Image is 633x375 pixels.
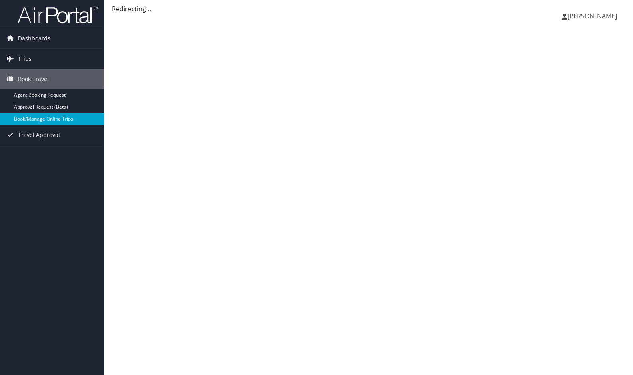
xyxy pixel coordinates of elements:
[18,49,32,69] span: Trips
[18,5,98,24] img: airportal-logo.png
[112,4,625,14] div: Redirecting...
[562,4,625,28] a: [PERSON_NAME]
[18,69,49,89] span: Book Travel
[18,125,60,145] span: Travel Approval
[567,12,617,20] span: [PERSON_NAME]
[18,28,50,48] span: Dashboards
